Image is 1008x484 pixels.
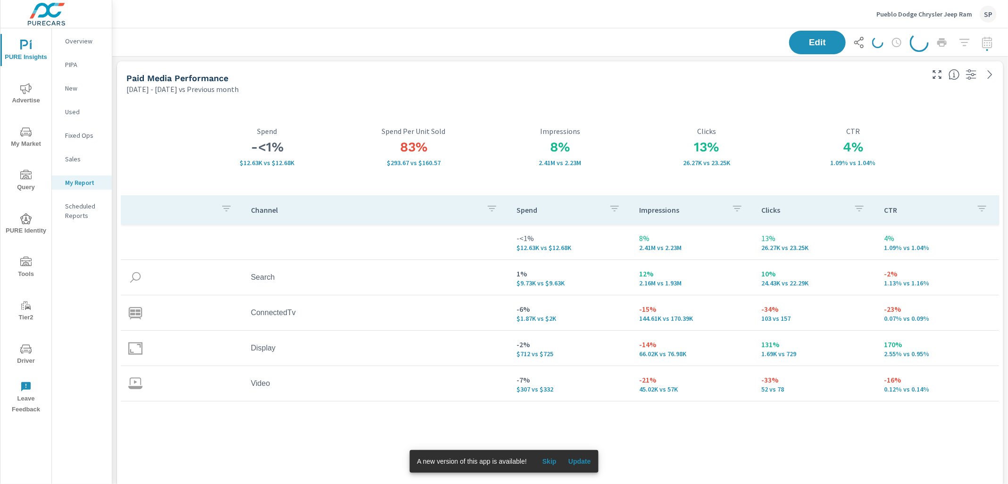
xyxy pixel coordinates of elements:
span: Skip [538,457,561,466]
p: Spend Per Unit Sold [341,127,487,135]
p: -23% [884,303,991,315]
p: -14% [639,339,747,350]
div: New [52,81,112,95]
p: $9,734 vs $9,632 [516,279,624,287]
p: My Report [65,178,104,187]
p: Sales [65,154,104,164]
p: $12,628 vs $12,685 [516,244,624,251]
p: 103 vs 157 [762,315,869,322]
td: Search [243,266,509,289]
p: 13% [762,233,869,244]
p: 10% [762,268,869,279]
button: Update [565,454,595,469]
p: PIPA [65,60,104,69]
img: icon-display.svg [128,341,142,355]
p: 131% [762,339,869,350]
td: ConnectedTv [243,301,509,325]
div: SP [980,6,997,23]
p: -2% [516,339,624,350]
span: PURE Identity [3,213,49,236]
p: 0.12% vs 0.14% [884,385,991,393]
p: 2,412,388 vs 2,230,190 [487,159,633,167]
p: -7% [516,374,624,385]
p: 1% [516,268,624,279]
p: 2,156,740 vs 1,925,814 [639,279,747,287]
h3: -<1% [194,139,341,155]
p: 4% [884,233,991,244]
p: 0.07% vs 0.09% [884,315,991,322]
div: Overview [52,34,112,48]
td: Display [243,336,509,360]
p: -16% [884,374,991,385]
h3: 8% [487,139,633,155]
p: 1,686 vs 729 [762,350,869,358]
p: $307 vs $332 [516,385,624,393]
p: Clicks [633,127,780,135]
p: Impressions [639,205,724,215]
span: Advertise [3,83,49,106]
span: Tier2 [3,300,49,323]
p: 45,022 vs 57,000 [639,385,747,393]
span: A new version of this app is available! [417,458,527,465]
p: Spend [194,127,341,135]
p: 1.09% vs 1.04% [780,159,926,167]
p: Spend [516,205,601,215]
p: 144,606 vs 170,394 [639,315,747,322]
p: New [65,83,104,93]
h5: Paid Media Performance [126,73,228,83]
img: icon-search.svg [128,270,142,284]
p: -34% [762,303,869,315]
span: Leave Feedback [3,381,49,415]
img: icon-connectedtv.svg [128,306,142,320]
p: 26,269 vs 23,249 [633,159,780,167]
h3: 13% [633,139,780,155]
p: Fixed Ops [65,131,104,140]
span: PURE Insights [3,40,49,63]
p: 24,428 vs 22,285 [762,279,869,287]
img: icon-video.svg [128,376,142,391]
p: Overview [65,36,104,46]
div: nav menu [0,28,51,419]
p: 2,412,388 vs 2,230,190 [639,244,747,251]
p: Impressions [487,127,633,135]
div: My Report [52,175,112,190]
div: Scheduled Reports [52,199,112,223]
p: 1.09% vs 1.04% [884,244,991,251]
p: Used [65,107,104,117]
p: 12% [639,268,747,279]
p: 26,269 vs 23,249 [762,244,869,251]
p: 2.55% vs 0.95% [884,350,991,358]
div: PIPA [52,58,112,72]
p: $1,875 vs $1,995 [516,315,624,322]
p: -6% [516,303,624,315]
div: Used [52,105,112,119]
p: 170% [884,339,991,350]
button: Edit [789,31,846,54]
td: Video [243,372,509,395]
p: 52 vs 78 [762,385,869,393]
span: Driver [3,343,49,367]
p: [DATE] - [DATE] vs Previous month [126,83,239,95]
h3: 83% [341,139,487,155]
p: $712 vs $725 [516,350,624,358]
p: 1.13% vs 1.16% [884,279,991,287]
p: -21% [639,374,747,385]
div: Sales [52,152,112,166]
button: Skip [534,454,565,469]
p: Channel [251,205,479,215]
span: My Market [3,126,49,150]
p: $12,628 vs $12,685 [194,159,341,167]
button: Share Report [850,33,868,52]
p: $293.67 vs $160.57 [341,159,487,167]
p: CTR [780,127,926,135]
p: -33% [762,374,869,385]
span: Tools [3,257,49,280]
p: -15% [639,303,747,315]
p: Clicks [762,205,847,215]
p: 8% [639,233,747,244]
p: 66,020 vs 76,982 [639,350,747,358]
div: Fixed Ops [52,128,112,142]
span: Edit [799,38,836,47]
span: Query [3,170,49,193]
p: CTR [884,205,969,215]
